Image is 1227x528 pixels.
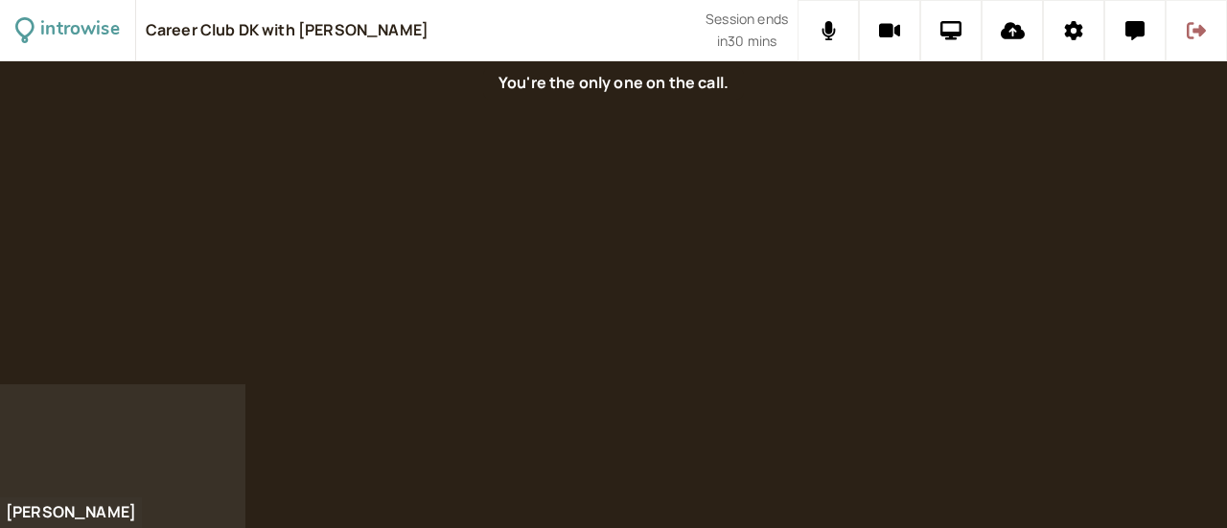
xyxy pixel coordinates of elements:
span: Session ends [706,9,788,31]
div: introwise [40,15,119,45]
div: You're the only one on the call. [483,67,744,100]
div: Scheduled session end time. Don't worry, your call will continue [706,9,788,52]
span: in 30 mins [717,31,776,53]
div: Career Club DK with [PERSON_NAME] [146,20,428,41]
